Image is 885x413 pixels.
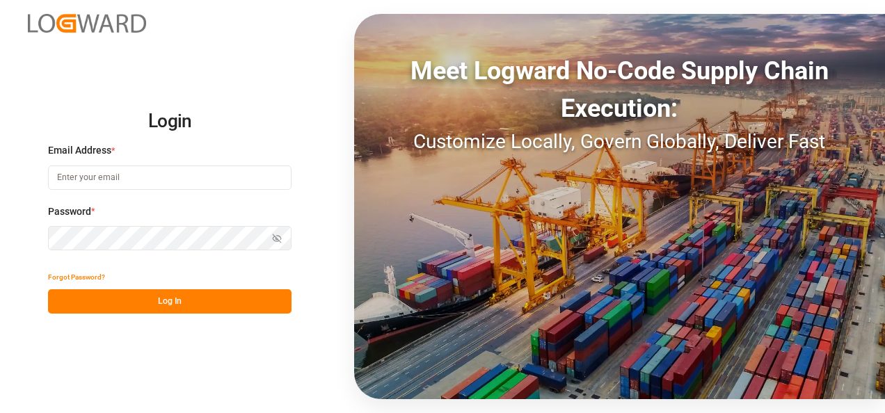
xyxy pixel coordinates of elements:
button: Forgot Password? [48,265,105,289]
input: Enter your email [48,165,292,190]
button: Log In [48,289,292,314]
img: Logward_new_orange.png [28,14,146,33]
h2: Login [48,99,292,144]
span: Password [48,204,91,219]
div: Customize Locally, Govern Globally, Deliver Fast [354,127,885,156]
div: Meet Logward No-Code Supply Chain Execution: [354,52,885,127]
span: Email Address [48,143,111,158]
